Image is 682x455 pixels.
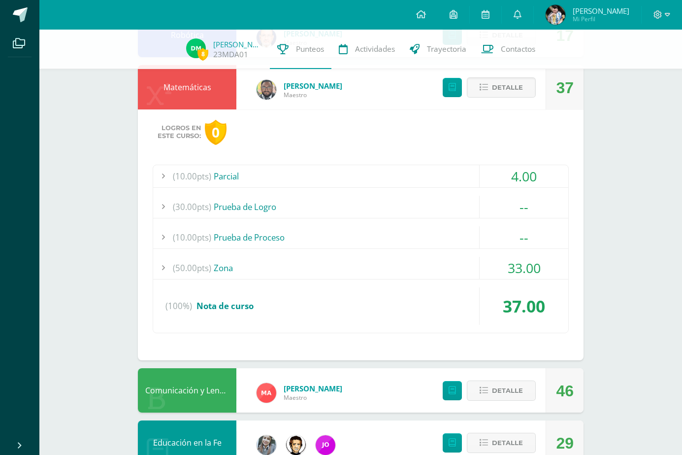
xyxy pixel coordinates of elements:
div: 0 [205,120,227,145]
span: Detalle [492,382,523,400]
a: 23MDA01 [213,49,248,60]
span: Nota de curso [196,300,254,312]
span: Logros en este curso: [158,124,201,140]
div: 46 [556,369,574,413]
img: ee4cff8edc7560f86d5efa7cd81a43ae.png [186,38,206,58]
img: 6614adf7432e56e5c9e182f11abb21f1.png [316,435,335,455]
span: Mi Perfil [573,15,629,23]
img: afaf31fb24b47a4519f6e7e13dac0acf.png [546,5,565,25]
img: 712781701cd376c1a616437b5c60ae46.png [257,80,276,100]
div: Prueba de Logro [153,196,568,218]
span: [PERSON_NAME] [573,6,629,16]
span: (100%) [165,287,192,325]
div: Parcial [153,165,568,187]
span: -- [520,198,528,216]
a: Actividades [331,30,402,69]
img: 3c6982f7dfb72f48fca5b3f49e2de08c.png [286,435,306,455]
span: -- [520,228,528,246]
span: 8 [197,48,208,60]
img: 0fd6451cf16eae051bb176b5d8bc5f11.png [257,383,276,403]
span: Maestro [284,393,342,402]
div: Prueba de Proceso [153,226,568,248]
span: Actividades [355,44,395,54]
span: (30.00pts) [173,196,211,218]
button: Detalle [467,77,536,98]
div: 37 [556,66,574,110]
div: Zona [153,257,568,279]
a: [PERSON_NAME] [213,39,262,49]
span: 4.00 [511,167,537,185]
div: Matemáticas [138,65,236,109]
span: Maestro [284,91,342,99]
span: 33.00 [508,259,541,277]
button: Detalle [467,381,536,401]
button: Detalle [467,433,536,453]
span: Punteos [296,44,324,54]
a: Contactos [474,30,543,69]
span: Detalle [492,78,523,97]
span: (50.00pts) [173,257,211,279]
span: [PERSON_NAME] [284,384,342,393]
span: Contactos [501,44,535,54]
img: cba4c69ace659ae4cf02a5761d9a2473.png [257,435,276,455]
span: [PERSON_NAME] [284,81,342,91]
span: (10.00pts) [173,165,211,187]
span: (10.00pts) [173,226,211,248]
span: Detalle [492,434,523,452]
a: Punteos [270,30,331,69]
div: Comunicación y Lenguaje, Idioma Español [138,368,236,413]
span: 37.00 [503,295,545,317]
a: Trayectoria [402,30,474,69]
span: Trayectoria [427,44,466,54]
